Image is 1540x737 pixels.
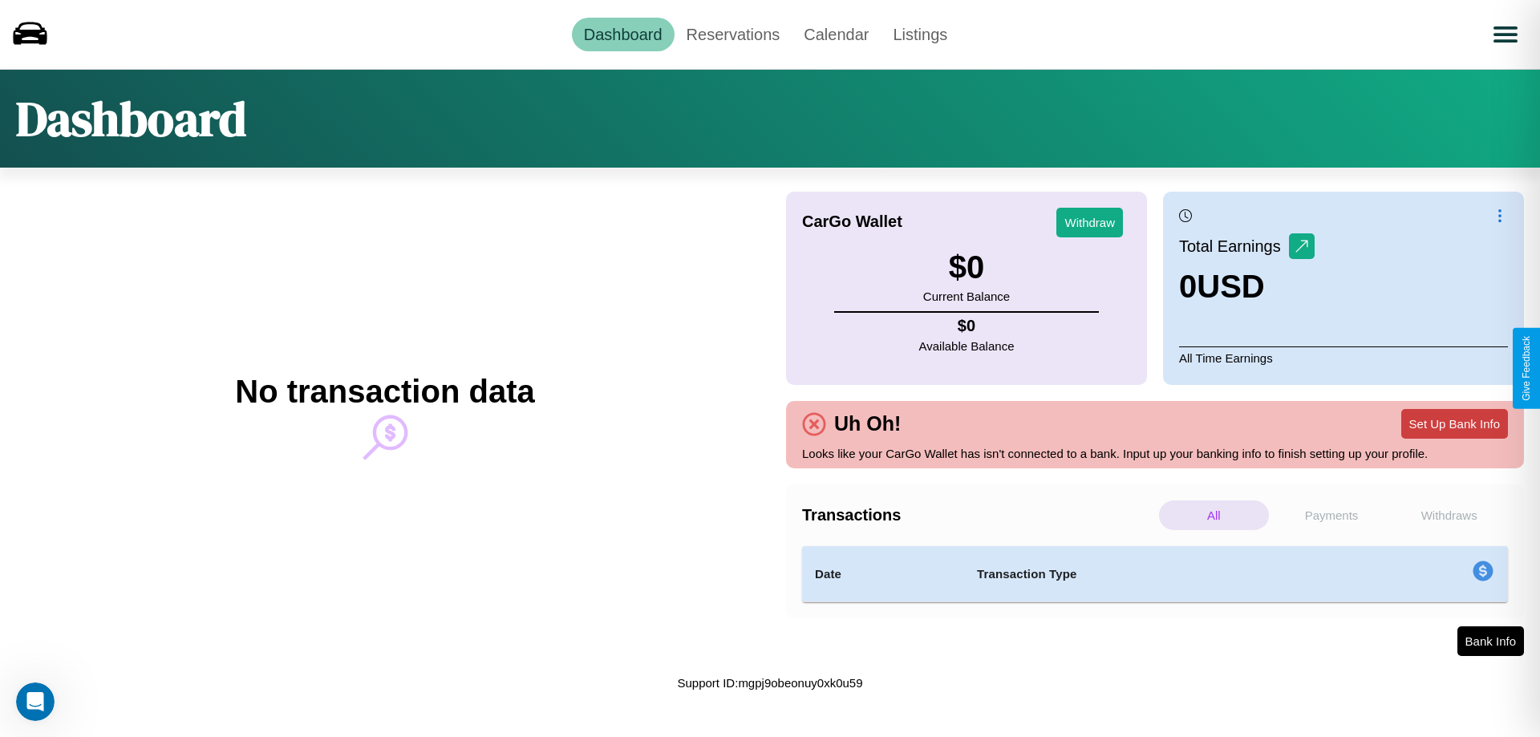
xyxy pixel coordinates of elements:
[826,412,909,435] h4: Uh Oh!
[802,443,1508,464] p: Looks like your CarGo Wallet has isn't connected to a bank. Input up your banking info to finish ...
[675,18,792,51] a: Reservations
[919,317,1015,335] h4: $ 0
[919,335,1015,357] p: Available Balance
[802,213,902,231] h4: CarGo Wallet
[1179,232,1289,261] p: Total Earnings
[923,249,1010,285] h3: $ 0
[1179,346,1508,369] p: All Time Earnings
[792,18,881,51] a: Calendar
[802,506,1155,524] h4: Transactions
[1483,12,1528,57] button: Open menu
[678,672,863,694] p: Support ID: mgpj9obeonuy0xk0u59
[881,18,959,51] a: Listings
[235,374,534,410] h2: No transaction data
[977,565,1341,584] h4: Transaction Type
[1056,208,1123,237] button: Withdraw
[572,18,675,51] a: Dashboard
[1521,336,1532,401] div: Give Feedback
[16,682,55,721] iframe: Intercom live chat
[1401,409,1508,439] button: Set Up Bank Info
[16,86,246,152] h1: Dashboard
[1159,500,1269,530] p: All
[1394,500,1504,530] p: Withdraws
[923,285,1010,307] p: Current Balance
[802,546,1508,602] table: simple table
[1457,626,1524,656] button: Bank Info
[815,565,951,584] h4: Date
[1179,269,1315,305] h3: 0 USD
[1277,500,1387,530] p: Payments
